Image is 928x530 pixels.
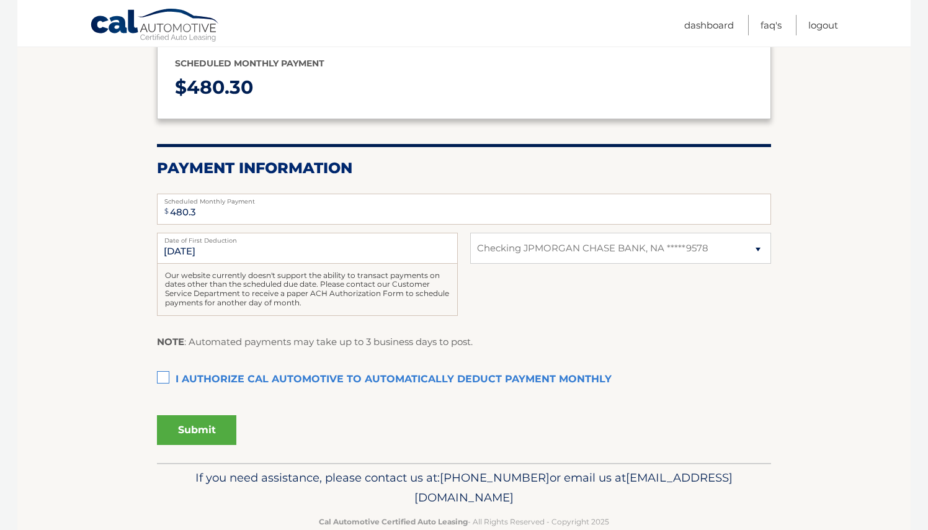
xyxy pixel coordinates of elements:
[761,15,782,35] a: FAQ's
[165,515,763,528] p: - All Rights Reserved - Copyright 2025
[157,194,771,204] label: Scheduled Monthly Payment
[440,470,550,485] span: [PHONE_NUMBER]
[157,233,458,243] label: Date of First Deduction
[319,517,468,526] strong: Cal Automotive Certified Auto Leasing
[157,415,236,445] button: Submit
[414,470,733,505] span: [EMAIL_ADDRESS][DOMAIN_NAME]
[684,15,734,35] a: Dashboard
[165,468,763,508] p: If you need assistance, please contact us at: or email us at
[175,56,753,71] p: Scheduled monthly payment
[157,159,771,177] h2: Payment Information
[161,197,172,225] span: $
[175,71,753,104] p: $
[157,336,184,348] strong: NOTE
[187,76,253,99] span: 480.30
[90,8,220,44] a: Cal Automotive
[157,367,771,392] label: I authorize cal automotive to automatically deduct payment monthly
[157,334,473,350] p: : Automated payments may take up to 3 business days to post.
[157,264,458,316] div: Our website currently doesn't support the ability to transact payments on dates other than the sc...
[157,233,458,264] input: Payment Date
[808,15,838,35] a: Logout
[157,194,771,225] input: Payment Amount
